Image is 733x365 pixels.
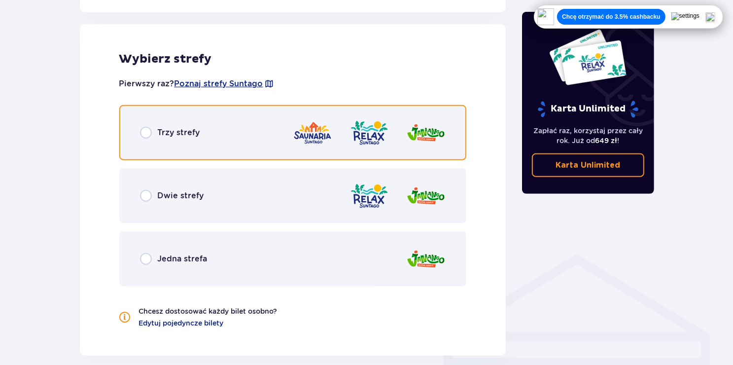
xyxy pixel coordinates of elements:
p: Jedna strefa [158,254,208,264]
p: Dwie strefy [158,190,204,201]
img: zone logo [406,182,446,210]
p: Chcesz dostosować każdy bilet osobno? [139,306,278,316]
p: Pierwszy raz? [119,78,274,89]
a: Karta Unlimited [532,153,644,177]
p: Zapłać raz, korzystaj przez cały rok. Już od ! [532,126,644,146]
img: zone logo [349,182,389,210]
img: zone logo [293,119,332,147]
p: Karta Unlimited [556,160,620,171]
a: Edytuj pojedyncze bilety [139,318,224,328]
p: Karta Unlimited [537,101,639,118]
img: zone logo [406,245,446,273]
p: Trzy strefy [158,127,200,138]
span: 649 zł [595,137,617,145]
p: Wybierz strefy [119,52,467,67]
img: zone logo [406,119,446,147]
img: zone logo [349,119,389,147]
a: Poznaj strefy Suntago [175,78,263,89]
